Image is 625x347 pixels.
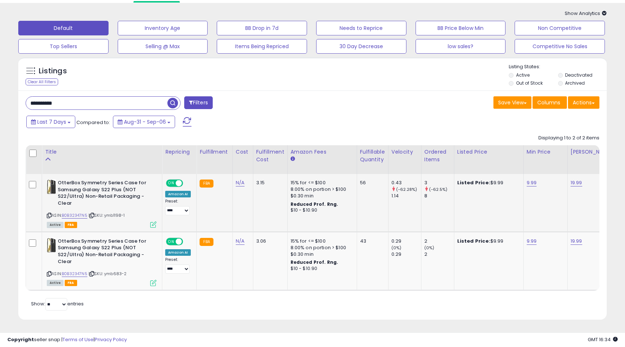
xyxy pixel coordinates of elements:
div: Title [45,148,159,156]
div: seller snap | | [7,336,127,343]
button: Selling @ Max [118,39,208,54]
a: Terms of Use [62,336,94,343]
div: 3.15 [256,180,282,186]
button: Filters [184,96,213,109]
span: Show: entries [31,300,84,307]
div: 0.43 [391,180,421,186]
button: Columns [533,96,567,109]
div: Amazon Fees [291,148,354,156]
div: ASIN: [47,180,156,227]
button: Non Competitive [515,21,605,35]
div: $10 - $10.90 [291,207,351,213]
div: Listed Price [457,148,520,156]
img: 41i0Yv4Uh4L._SL40_.jpg [47,238,56,252]
div: Preset: [165,199,191,215]
div: 56 [360,180,383,186]
a: 9.99 [527,179,537,186]
a: 19.99 [571,179,582,186]
span: Aug-31 - Sep-06 [124,118,166,126]
button: Last 7 Days [26,116,75,128]
div: $9.99 [457,180,518,186]
span: All listings currently available for purchase on Amazon [47,222,64,228]
div: 0.29 [391,251,421,258]
div: ASIN: [47,238,156,285]
small: (0%) [391,245,402,251]
span: ON [167,238,176,244]
div: Ordered Items [424,148,451,163]
a: B0B32347N5 [62,271,87,277]
small: Amazon Fees. [291,156,295,162]
button: Needs to Reprice [316,21,406,35]
div: Preset: [165,257,191,274]
span: FBA [65,280,77,286]
span: Compared to: [76,119,110,126]
a: B0B32347N5 [62,212,87,219]
label: Archived [565,80,585,86]
div: Amazon AI [165,191,191,197]
span: FBA [65,222,77,228]
a: Privacy Policy [95,336,127,343]
label: Deactivated [565,72,592,78]
div: 15% for <= $100 [291,180,351,186]
a: 9.99 [527,238,537,245]
img: 41i0Yv4Uh4L._SL40_.jpg [47,180,56,194]
div: 8 [424,193,454,199]
span: Columns [537,99,560,106]
div: Fulfillable Quantity [360,148,385,163]
div: Velocity [391,148,418,156]
b: OtterBox Symmetry Series Case for Samsung Galaxy S22 Plus (NOT S22/Ultra) Non-Retail Packaging - ... [58,180,147,208]
small: FBA [200,180,213,188]
button: BB Price Below Min [416,21,506,35]
div: $0.30 min [291,193,351,199]
div: Displaying 1 to 2 of 2 items [538,135,599,142]
small: (-62.28%) [396,186,417,192]
span: OFF [182,180,194,186]
div: $0.30 min [291,251,351,258]
button: Actions [568,96,599,109]
div: Cost [236,148,250,156]
button: 30 Day Decrease [316,39,406,54]
b: Listed Price: [457,238,490,244]
div: 1.14 [391,193,421,199]
button: Default [18,21,109,35]
div: $10 - $10.90 [291,266,351,272]
div: Amazon AI [165,249,191,256]
div: Repricing [165,148,193,156]
span: ON [167,180,176,186]
div: 0.29 [391,238,421,244]
div: Fulfillment [200,148,229,156]
div: 3 [424,180,454,186]
b: Listed Price: [457,179,490,186]
span: Last 7 Days [37,118,66,126]
button: Top Sellers [18,39,109,54]
b: Reduced Prof. Rng. [291,201,338,207]
label: Active [516,72,530,78]
b: OtterBox Symmetry Series Case for Samsung Galaxy S22 Plus (NOT S22/Ultra) Non-Retail Packaging - ... [58,238,147,267]
span: All listings currently available for purchase on Amazon [47,280,64,286]
button: Competitive No Sales [515,39,605,54]
div: [PERSON_NAME] [571,148,614,156]
div: Min Price [527,148,564,156]
button: Aug-31 - Sep-06 [113,116,175,128]
h5: Listings [39,66,67,76]
small: FBA [200,238,213,246]
a: N/A [236,238,245,245]
button: Inventory Age [118,21,208,35]
span: | SKU: ymb683-2 [88,271,127,277]
span: Show Analytics [565,10,607,17]
div: Fulfillment Cost [256,148,284,163]
a: 19.99 [571,238,582,245]
div: $9.99 [457,238,518,244]
button: low sales? [416,39,506,54]
small: (-62.5%) [429,186,447,192]
div: Clear All Filters [26,78,58,85]
div: 2 [424,238,454,244]
button: Save View [493,96,531,109]
div: 8.00% on portion > $100 [291,244,351,251]
label: Out of Stock [516,80,543,86]
div: 3.06 [256,238,282,244]
span: OFF [182,238,194,244]
strong: Copyright [7,336,34,343]
div: 8.00% on portion > $100 [291,186,351,193]
p: Listing States: [509,63,606,70]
